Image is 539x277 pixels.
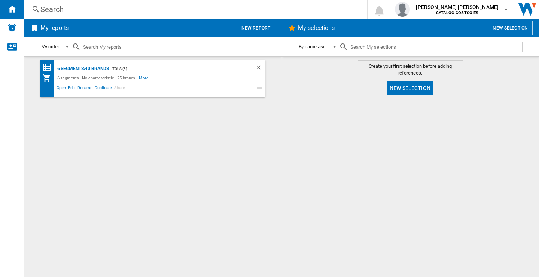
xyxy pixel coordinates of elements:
[395,2,410,17] img: profile.jpg
[436,10,478,15] b: CATALOG COSTCO ES
[348,42,522,52] input: Search My selections
[41,44,59,49] div: My order
[488,21,533,35] button: New selection
[7,23,16,32] img: alerts-logo.svg
[55,73,139,82] div: 6 segments - No characteristic - 25 brands
[237,21,275,35] button: New report
[296,21,336,35] h2: My selections
[40,4,347,15] div: Search
[55,84,67,93] span: Open
[255,64,265,73] div: Delete
[358,63,463,76] span: Create your first selection before adding references.
[416,3,499,11] span: [PERSON_NAME] [PERSON_NAME]
[67,84,76,93] span: Edit
[55,64,109,73] div: 6 segments/40 brands
[113,84,126,93] span: Share
[39,21,70,35] h2: My reports
[42,73,55,82] div: My Assortment
[81,42,265,52] input: Search My reports
[139,73,150,82] span: More
[109,64,240,73] div: - TOUS (6)
[299,44,327,49] div: By name asc.
[42,63,55,72] div: Price Matrix
[76,84,94,93] span: Rename
[94,84,113,93] span: Duplicate
[387,81,433,95] button: New selection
